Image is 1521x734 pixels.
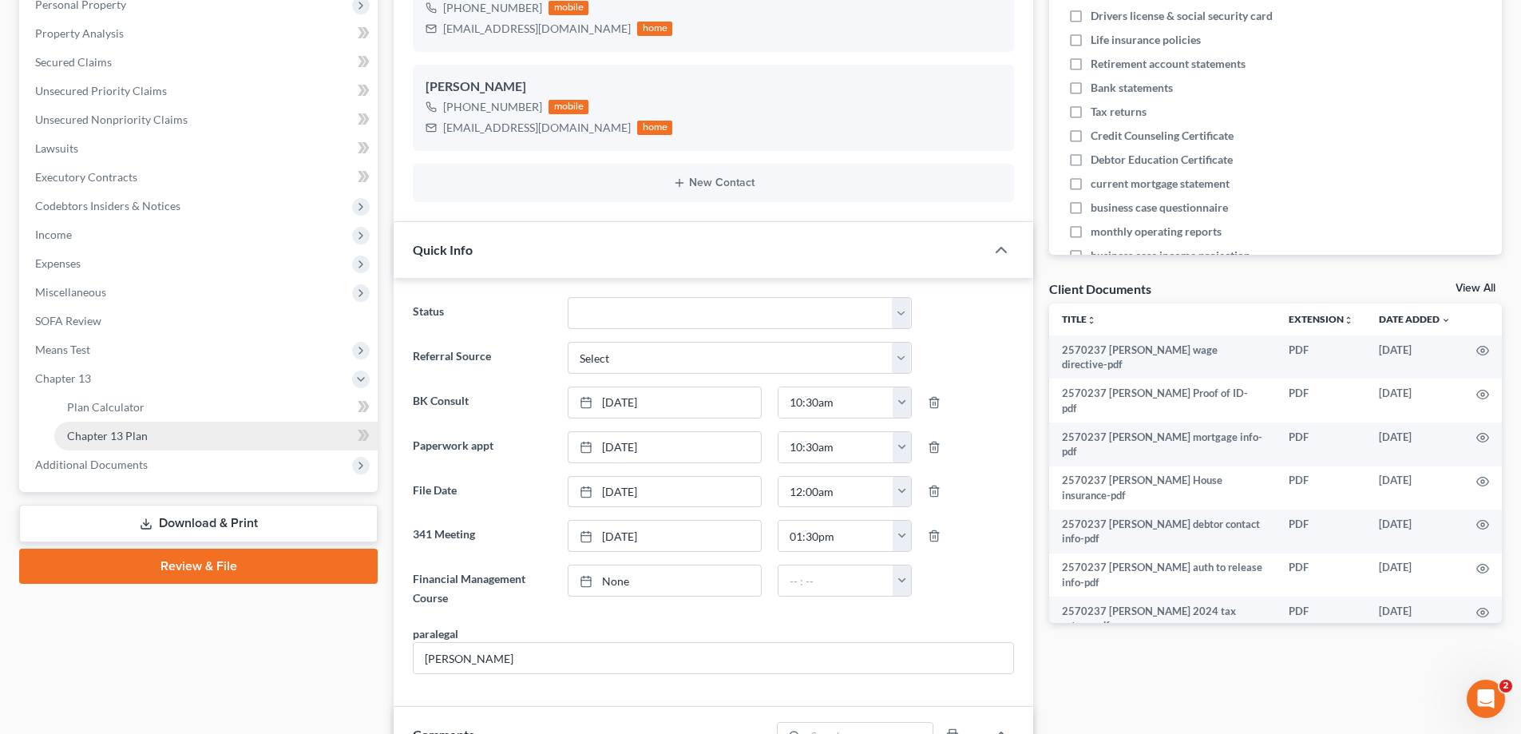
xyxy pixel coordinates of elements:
a: [DATE] [568,432,761,462]
a: Titleunfold_more [1062,313,1096,325]
td: [DATE] [1366,466,1464,510]
a: SOFA Review [22,307,378,335]
span: business case income projection [1091,248,1250,264]
label: BK Consult [405,387,559,419]
a: Review & File [19,549,378,584]
span: Additional Documents [35,458,148,471]
label: Status [405,297,559,329]
div: home [637,22,672,36]
label: 341 Meeting [405,520,559,552]
a: Executory Contracts [22,163,378,192]
td: [DATE] [1366,423,1464,466]
td: PDF [1276,510,1366,553]
td: 2570237 [PERSON_NAME] debtor contact info-pdf [1049,510,1276,553]
label: Referral Source [405,342,559,374]
a: Plan Calculator [54,393,378,422]
span: current mortgage statement [1091,176,1230,192]
label: Paperwork appt [405,431,559,463]
i: unfold_more [1344,315,1353,325]
a: Unsecured Priority Claims [22,77,378,105]
td: 2570237 [PERSON_NAME] mortgage info-pdf [1049,423,1276,466]
i: unfold_more [1087,315,1096,325]
span: 2 [1499,680,1512,692]
i: expand_more [1441,315,1451,325]
td: 2570237 [PERSON_NAME] Proof of ID-pdf [1049,379,1276,423]
input: -- : -- [778,432,893,462]
a: Chapter 13 Plan [54,422,378,450]
div: paralegal [413,625,458,642]
span: Lawsuits [35,141,78,155]
td: PDF [1276,335,1366,379]
div: [EMAIL_ADDRESS][DOMAIN_NAME] [443,120,631,136]
td: 2570237 [PERSON_NAME] auth to release info-pdf [1049,553,1276,597]
span: Chapter 13 Plan [67,429,148,442]
label: File Date [405,476,559,508]
a: Lawsuits [22,134,378,163]
span: Plan Calculator [67,400,145,414]
div: [EMAIL_ADDRESS][DOMAIN_NAME] [443,21,631,37]
td: 2570237 [PERSON_NAME] 2024 tax return-pdf [1049,597,1276,641]
span: Life insurance policies [1091,32,1201,48]
a: Date Added expand_more [1379,313,1451,325]
div: home [637,121,672,135]
span: Executory Contracts [35,170,137,184]
div: [PHONE_NUMBER] [443,99,542,115]
a: View All [1456,283,1495,294]
span: Unsecured Nonpriority Claims [35,113,188,126]
button: New Contact [426,177,1001,189]
span: Secured Claims [35,55,112,69]
td: PDF [1276,553,1366,597]
span: Bank statements [1091,80,1173,96]
span: SOFA Review [35,314,101,327]
td: PDF [1276,379,1366,423]
td: 2570237 [PERSON_NAME] House insurance-pdf [1049,466,1276,510]
span: Expenses [35,256,81,270]
a: [DATE] [568,477,761,507]
iframe: Intercom live chat [1467,680,1505,718]
div: mobile [549,1,588,15]
span: Drivers license & social security card [1091,8,1273,24]
a: [DATE] [568,521,761,551]
td: [DATE] [1366,597,1464,641]
td: [DATE] [1366,379,1464,423]
span: Income [35,228,72,241]
input: -- : -- [778,387,893,418]
span: Means Test [35,343,90,356]
a: None [568,565,761,596]
td: PDF [1276,597,1366,641]
td: 2570237 [PERSON_NAME] wage directive-pdf [1049,335,1276,379]
div: mobile [549,100,588,114]
div: [PERSON_NAME] [426,77,1001,97]
span: Credit Counseling Certificate [1091,128,1234,144]
a: Secured Claims [22,48,378,77]
a: Unsecured Nonpriority Claims [22,105,378,134]
label: Financial Management Course [405,565,559,613]
span: Miscellaneous [35,285,106,299]
span: Unsecured Priority Claims [35,84,167,97]
input: -- [414,643,1013,673]
span: Codebtors Insiders & Notices [35,199,180,212]
td: [DATE] [1366,553,1464,597]
a: Download & Print [19,505,378,542]
span: Quick Info [413,242,473,257]
div: Client Documents [1049,280,1151,297]
span: monthly operating reports [1091,224,1222,240]
span: Retirement account statements [1091,56,1246,72]
input: -- : -- [778,477,893,507]
td: [DATE] [1366,335,1464,379]
input: -- : -- [778,521,893,551]
span: business case questionnaire [1091,200,1228,216]
span: Chapter 13 [35,371,91,385]
span: Debtor Education Certificate [1091,152,1233,168]
span: Property Analysis [35,26,124,40]
input: -- : -- [778,565,893,596]
a: [DATE] [568,387,761,418]
a: Property Analysis [22,19,378,48]
td: [DATE] [1366,510,1464,553]
td: PDF [1276,423,1366,466]
a: Extensionunfold_more [1289,313,1353,325]
span: Tax returns [1091,104,1147,120]
td: PDF [1276,466,1366,510]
